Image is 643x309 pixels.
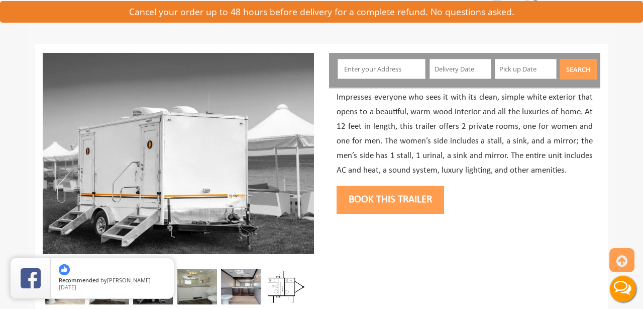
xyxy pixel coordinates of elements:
button: Book this trailer [337,186,444,214]
span: [DATE] [59,283,76,291]
img: Side view of two station restroom trailer with separate doors for males and females [43,53,314,254]
span: [PERSON_NAME] [107,276,151,284]
input: Delivery Date [430,59,491,79]
span: by [59,277,166,284]
input: Enter your Address [338,59,426,79]
img: Review Rating [21,268,41,288]
img: Gel 2 station 03 [177,269,217,304]
img: A close view of inside of a station with a stall, mirror and cabinets [221,269,261,304]
span: Recommended [59,276,99,284]
img: thumbs up icon [59,264,70,275]
input: Pick up Date [495,59,557,79]
button: Search [560,59,597,80]
button: Live Chat [603,269,643,309]
img: Floor Plan of 2 station restroom with sink and toilet [265,269,304,304]
p: Impresses everyone who sees it with its clean, simple white exterior that opens to a beautiful, w... [337,91,593,178]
